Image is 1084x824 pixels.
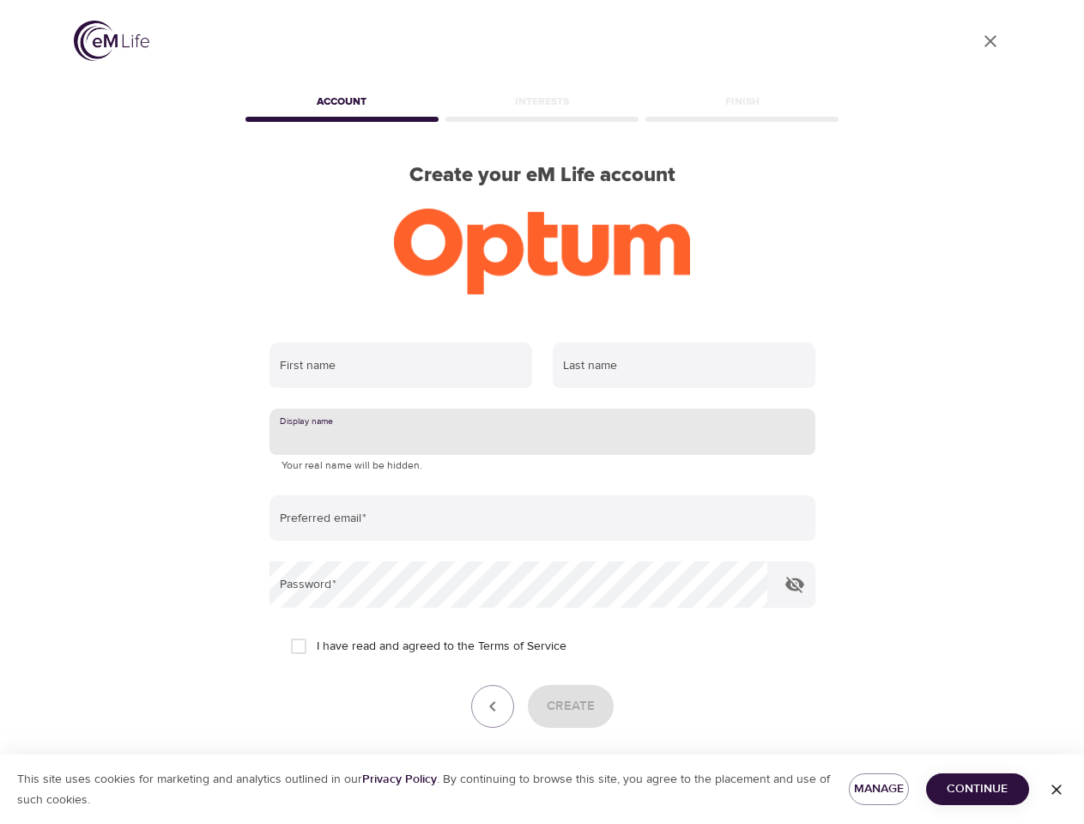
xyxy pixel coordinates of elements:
img: Optum-logo-ora-RGB.png [394,209,690,294]
a: Terms of Service [478,638,566,656]
span: Manage [863,779,895,800]
p: Your real name will be hidden. [282,457,803,475]
h2: Create your eM Life account [242,163,843,188]
button: Continue [926,773,1029,805]
span: I have read and agreed to the [317,638,566,656]
a: close [970,21,1011,62]
img: logo [74,21,149,61]
span: Continue [940,779,1015,800]
button: Manage [849,773,909,805]
a: Privacy Policy [362,772,437,787]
